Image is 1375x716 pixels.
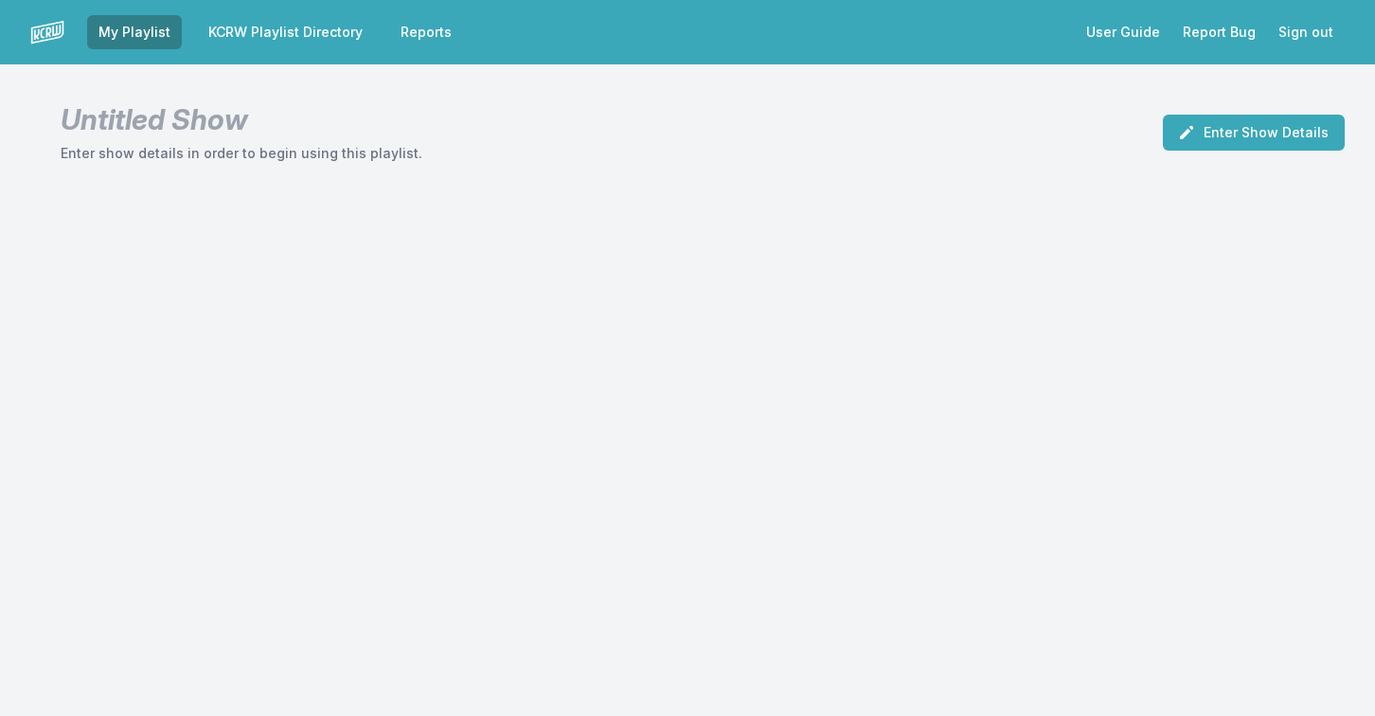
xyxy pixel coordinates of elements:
[1171,15,1267,49] a: Report Bug
[389,15,463,49] a: Reports
[61,102,422,136] h1: Untitled Show
[197,15,374,49] a: KCRW Playlist Directory
[61,144,422,163] p: Enter show details in order to begin using this playlist.
[1163,115,1345,151] button: Enter Show Details
[1075,15,1171,49] a: User Guide
[1267,15,1345,49] button: Sign out
[30,15,64,49] img: logo-white-87cec1fa9cbef997252546196dc51331.png
[87,15,182,49] a: My Playlist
